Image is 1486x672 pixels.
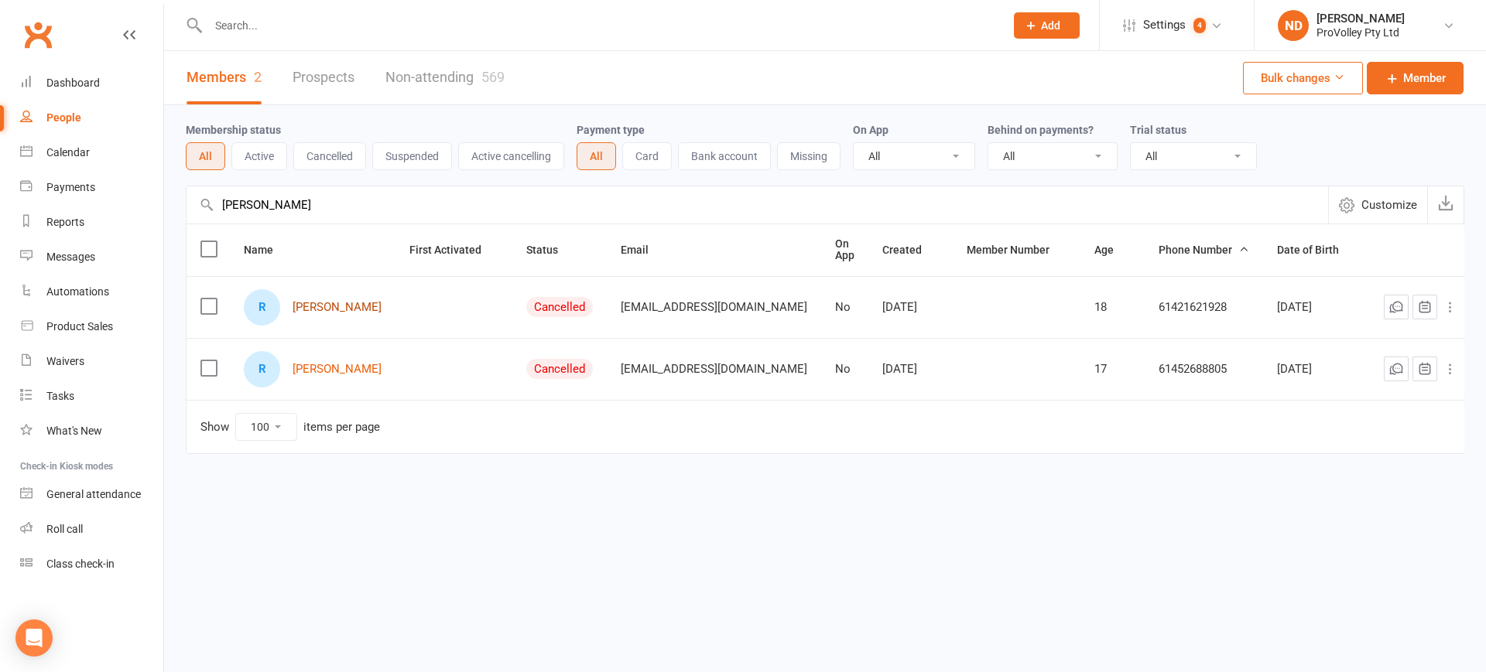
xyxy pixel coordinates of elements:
div: Product Sales [46,320,113,333]
span: First Activated [409,244,498,256]
div: 61421621928 [1159,301,1249,314]
div: [DATE] [1277,363,1356,376]
label: On App [853,124,889,136]
span: Email [621,244,666,256]
div: [DATE] [882,363,939,376]
input: Search... [204,15,994,36]
span: 4 [1193,18,1206,33]
a: Automations [20,275,163,309]
span: Add [1041,19,1060,32]
button: All [186,142,225,170]
button: Active cancelling [458,142,564,170]
span: Date of Birth [1277,244,1356,256]
a: People [20,101,163,135]
button: Active [231,142,287,170]
button: Date of Birth [1277,240,1356,259]
div: Rex [244,351,280,387]
button: Customize [1328,186,1427,223]
a: Roll call [20,512,163,547]
label: Payment type [577,124,645,136]
label: Trial status [1130,124,1186,136]
div: 2 [254,69,262,85]
label: Behind on payments? [988,124,1094,136]
button: First Activated [409,240,498,259]
div: Dashboard [46,77,100,89]
button: Email [621,240,666,259]
span: [EMAIL_ADDRESS][DOMAIN_NAME] [621,292,807,322]
a: Member [1367,62,1464,94]
div: General attendance [46,488,141,500]
div: Roll call [46,523,83,535]
div: People [46,111,81,124]
input: Search by contact name [187,186,1328,223]
span: Settings [1143,8,1186,43]
div: Automations [46,285,109,298]
div: ND [1278,10,1309,41]
a: Reports [20,205,163,240]
div: Reports [46,216,84,228]
span: Created [882,244,939,256]
span: Name [244,244,290,256]
a: Class kiosk mode [20,547,163,582]
button: Suspended [372,142,452,170]
div: Tasks [46,390,74,402]
div: [PERSON_NAME] [1317,12,1405,26]
div: ProVolley Pty Ltd [1317,26,1405,39]
a: Non-attending569 [385,51,505,104]
button: Card [622,142,672,170]
a: Clubworx [19,15,57,54]
div: Rex [244,289,280,326]
div: Calendar [46,146,90,159]
div: 569 [481,69,505,85]
div: 17 [1094,363,1131,376]
a: Product Sales [20,309,163,344]
a: Dashboard [20,66,163,101]
button: Status [526,240,575,259]
span: Age [1094,244,1131,256]
div: Waivers [46,355,84,367]
div: [DATE] [882,301,939,314]
label: Membership status [186,124,281,136]
a: [PERSON_NAME] [293,363,382,376]
span: Member [1403,69,1446,87]
button: Member Number [967,240,1067,259]
div: No [835,363,854,376]
div: 61452688805 [1159,363,1249,376]
div: Cancelled [526,297,593,317]
button: Add [1014,12,1080,39]
button: Phone Number [1159,240,1249,259]
span: Member Number [967,244,1067,256]
div: No [835,301,854,314]
a: Prospects [293,51,354,104]
div: Payments [46,181,95,193]
div: 18 [1094,301,1131,314]
button: Age [1094,240,1131,259]
span: [EMAIL_ADDRESS][DOMAIN_NAME] [621,354,807,384]
span: Phone Number [1159,244,1249,256]
a: Waivers [20,344,163,379]
div: Open Intercom Messenger [15,619,53,657]
a: What's New [20,414,163,449]
button: Name [244,240,290,259]
a: General attendance kiosk mode [20,477,163,512]
div: [DATE] [1277,301,1356,314]
a: Members2 [187,51,262,104]
div: Class check-in [46,558,115,570]
button: All [577,142,616,170]
button: Bulk changes [1243,62,1363,94]
span: Customize [1361,196,1417,214]
button: Created [882,240,939,259]
span: Status [526,244,575,256]
button: Missing [777,142,841,170]
a: Tasks [20,379,163,414]
a: Payments [20,170,163,205]
div: items per page [303,421,380,434]
a: [PERSON_NAME] [293,301,382,314]
button: Cancelled [293,142,366,170]
div: What's New [46,425,102,437]
div: Messages [46,251,95,263]
a: Calendar [20,135,163,170]
button: Bank account [678,142,771,170]
div: Show [200,413,380,441]
th: On App [821,224,868,276]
